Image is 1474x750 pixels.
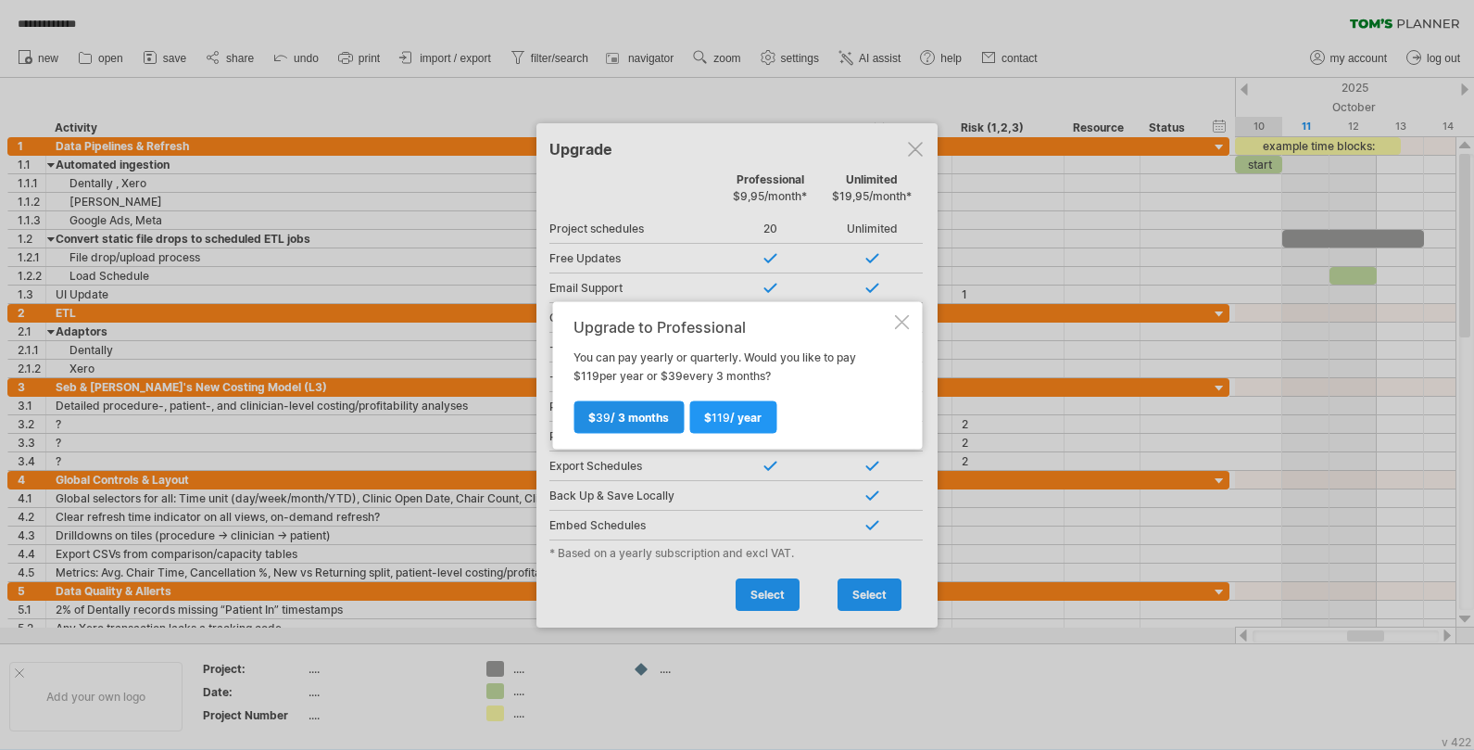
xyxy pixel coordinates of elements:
[573,400,684,433] a: $39/ 3 months
[668,368,683,382] span: 39
[573,318,890,432] div: You can pay yearly or quarterly. Would you like to pay $ per year or $ every 3 months?
[704,410,762,424] span: $ / year
[581,368,599,382] span: 119
[712,410,730,424] span: 119
[588,410,669,424] span: $ / 3 months
[573,318,890,335] div: Upgrade to Professional
[596,410,611,424] span: 39
[689,400,776,433] a: $119/ year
